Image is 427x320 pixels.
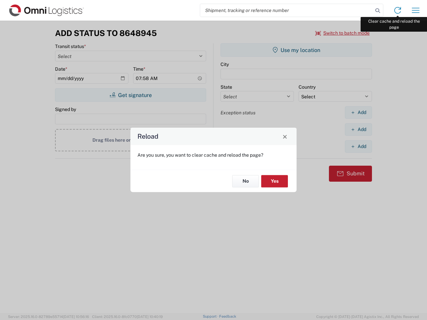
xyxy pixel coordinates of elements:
p: Are you sure, you want to clear cache and reload the page? [137,152,290,158]
input: Shipment, tracking or reference number [200,4,373,17]
h4: Reload [137,132,158,141]
button: Yes [261,175,288,187]
button: No [232,175,259,187]
button: Close [280,132,290,141]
